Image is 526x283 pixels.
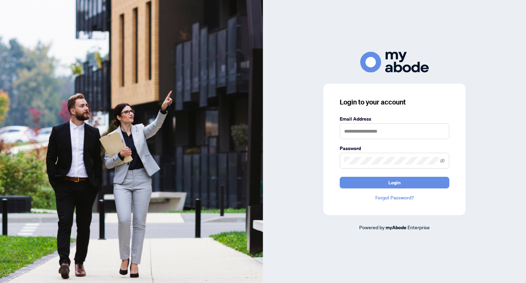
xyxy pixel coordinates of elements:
[440,158,445,163] span: eye-invisible
[340,177,449,188] button: Login
[408,224,430,230] span: Enterprise
[340,115,449,123] label: Email Address
[360,52,429,73] img: ma-logo
[340,194,449,201] a: Forgot Password?
[388,177,401,188] span: Login
[340,97,449,107] h3: Login to your account
[340,145,449,152] label: Password
[359,224,385,230] span: Powered by
[386,224,406,231] a: myAbode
